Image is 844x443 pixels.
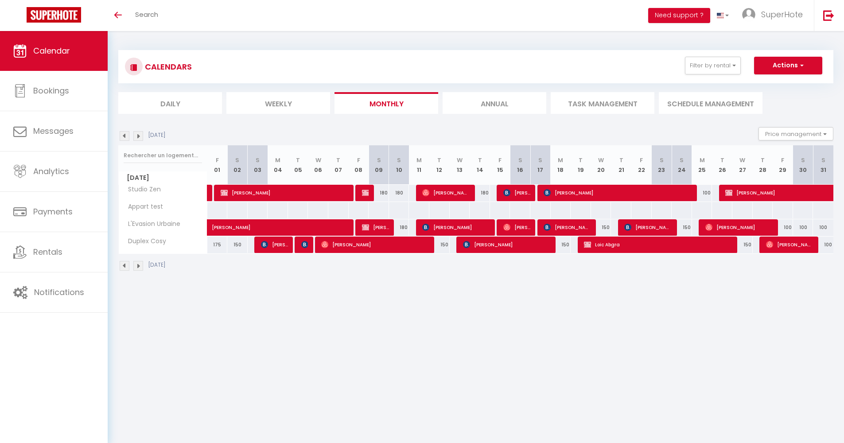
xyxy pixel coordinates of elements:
[813,237,833,253] div: 100
[705,219,773,236] span: [PERSON_NAME]
[349,145,369,185] th: 08
[611,145,631,185] th: 21
[389,219,409,236] div: 180
[503,184,530,201] span: [PERSON_NAME]
[207,219,228,236] a: [PERSON_NAME]
[659,92,762,114] li: Schedule Management
[328,145,349,185] th: 07
[700,156,705,164] abbr: M
[369,185,389,201] div: 180
[823,10,834,21] img: logout
[301,236,308,253] span: [PERSON_NAME]
[692,145,712,185] th: 25
[544,219,591,236] span: [PERSON_NAME]
[422,184,470,201] span: [PERSON_NAME]
[457,156,463,164] abbr: W
[207,145,228,185] th: 01
[571,145,591,185] th: 19
[416,156,422,164] abbr: M
[227,145,248,185] th: 02
[672,145,692,185] th: 24
[33,166,69,177] span: Analytics
[503,219,530,236] span: [PERSON_NAME]
[389,185,409,201] div: 180
[389,145,409,185] th: 10
[118,92,222,114] li: Daily
[720,156,724,164] abbr: T
[579,156,583,164] abbr: T
[813,219,833,236] div: 100
[680,156,684,164] abbr: S
[437,156,441,164] abbr: T
[753,145,773,185] th: 28
[742,8,755,21] img: ...
[7,4,34,30] button: Ouvrir le widget de chat LiveChat
[692,185,712,201] div: 100
[551,237,571,253] div: 150
[256,156,260,164] abbr: S
[120,202,165,212] span: Appart test
[336,156,340,164] abbr: T
[143,57,192,77] h3: CALENDARS
[33,246,62,257] span: Rentals
[591,145,611,185] th: 20
[216,156,219,164] abbr: F
[443,92,546,114] li: Annual
[758,127,833,140] button: Price management
[761,156,765,164] abbr: T
[591,219,611,236] div: 150
[498,156,502,164] abbr: F
[261,236,288,253] span: [PERSON_NAME] [PERSON_NAME]
[362,184,369,201] span: [PERSON_NAME]
[773,219,793,236] div: 100
[315,156,321,164] abbr: W
[652,145,672,185] th: 23
[551,92,654,114] li: Task Management
[773,145,793,185] th: 29
[34,287,84,298] span: Notifications
[33,45,70,56] span: Calendar
[397,156,401,164] abbr: S
[135,10,158,19] span: Search
[463,236,551,253] span: [PERSON_NAME]
[334,92,438,114] li: Monthly
[369,145,389,185] th: 09
[781,156,784,164] abbr: F
[235,156,239,164] abbr: S
[212,214,354,231] span: [PERSON_NAME]
[248,145,268,185] th: 03
[584,236,733,253] span: Loic Abgra
[598,156,604,164] abbr: W
[120,237,168,246] span: Duplex Cosy
[558,156,563,164] abbr: M
[33,125,74,136] span: Messages
[793,219,813,236] div: 100
[739,156,745,164] abbr: W
[551,145,571,185] th: 18
[510,145,530,185] th: 16
[148,131,165,140] p: [DATE]
[660,156,664,164] abbr: S
[288,145,308,185] th: 05
[793,145,813,185] th: 30
[409,145,429,185] th: 11
[712,145,732,185] th: 26
[422,219,490,236] span: [PERSON_NAME]
[761,9,803,20] span: SuperHote
[120,219,183,229] span: L'Evasion Urbaine
[821,156,825,164] abbr: S
[732,145,753,185] th: 27
[490,145,510,185] th: 15
[148,261,165,269] p: [DATE]
[33,85,69,96] span: Bookings
[357,156,360,164] abbr: F
[766,236,813,253] span: [PERSON_NAME]
[470,185,490,201] div: 180
[221,184,350,201] span: [PERSON_NAME]
[268,145,288,185] th: 04
[429,145,450,185] th: 12
[732,237,753,253] div: 150
[530,145,551,185] th: 17
[640,156,643,164] abbr: F
[207,237,228,253] div: 175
